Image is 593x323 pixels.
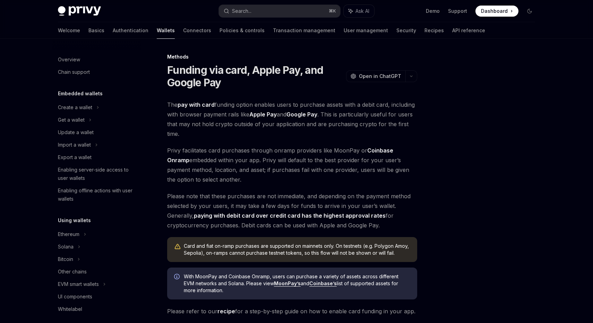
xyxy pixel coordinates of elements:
[58,268,87,276] div: Other chains
[359,73,401,80] span: Open in ChatGPT
[52,126,141,139] a: Update a wallet
[58,305,82,313] div: Whitelabel
[58,89,103,98] h5: Embedded wallets
[58,55,80,64] div: Overview
[286,111,317,118] strong: Google Pay
[52,290,141,303] a: UI components
[52,164,141,184] a: Enabling server-side access to user wallets
[396,22,416,39] a: Security
[167,146,417,184] span: Privy facilitates card purchases through onramp providers like MoonPay or embedded within your ap...
[475,6,518,17] a: Dashboard
[52,184,141,205] a: Enabling offline actions with user wallets
[524,6,535,17] button: Toggle dark mode
[329,8,336,14] span: ⌘ K
[88,22,104,39] a: Basics
[58,186,137,203] div: Enabling offline actions with user wallets
[58,6,101,16] img: dark logo
[183,22,211,39] a: Connectors
[481,8,508,15] span: Dashboard
[58,243,74,251] div: Solana
[52,303,141,315] a: Whitelabel
[184,243,410,256] div: Card and fiat on-ramp purchases are supported on mainnets only. On testnets (e.g. Polygon Amoy, S...
[426,8,440,15] a: Demo
[167,53,417,60] div: Methods
[58,103,92,112] div: Create a wallet
[174,243,181,250] svg: Warning
[219,5,340,17] button: Search...⌘K
[52,53,141,66] a: Overview
[58,230,79,238] div: Ethereum
[273,22,335,39] a: Transaction management
[58,280,99,288] div: EVM smart wallets
[424,22,444,39] a: Recipes
[344,22,388,39] a: User management
[167,64,343,89] h1: Funding via card, Apple Pay, and Google Pay
[167,191,417,230] span: Please note that these purchases are not immediate, and depending on the payment method selected ...
[346,70,405,82] button: Open in ChatGPT
[52,265,141,278] a: Other chains
[58,255,73,263] div: Bitcoin
[167,306,417,316] span: Please refer to our for a step-by-step guide on how to enable card funding in your app.
[58,153,92,161] div: Export a wallet
[167,100,417,139] span: The funding option enables users to purchase assets with a debit card, including with browser pay...
[157,22,175,39] a: Wallets
[58,128,94,137] div: Update a wallet
[309,280,337,287] a: Coinbase’s
[174,274,181,281] svg: Info
[58,166,137,182] div: Enabling server-side access to user wallets
[58,116,85,124] div: Get a wallet
[355,8,369,15] span: Ask AI
[344,5,374,17] button: Ask AI
[220,22,265,39] a: Policies & controls
[184,273,410,294] span: With MoonPay and Coinbase Onramp, users can purchase a variety of assets across different EVM net...
[232,7,251,15] div: Search...
[58,293,92,301] div: UI components
[113,22,148,39] a: Authentication
[178,101,215,108] strong: pay with card
[194,212,386,219] strong: paying with debit card over credit card has the highest approval rates
[58,22,80,39] a: Welcome
[58,68,90,76] div: Chain support
[274,280,301,287] a: MoonPay’s
[217,308,235,315] a: recipe
[58,216,91,225] h5: Using wallets
[58,141,91,149] div: Import a wallet
[52,151,141,164] a: Export a wallet
[249,111,277,118] strong: Apple Pay
[52,66,141,78] a: Chain support
[452,22,485,39] a: API reference
[448,8,467,15] a: Support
